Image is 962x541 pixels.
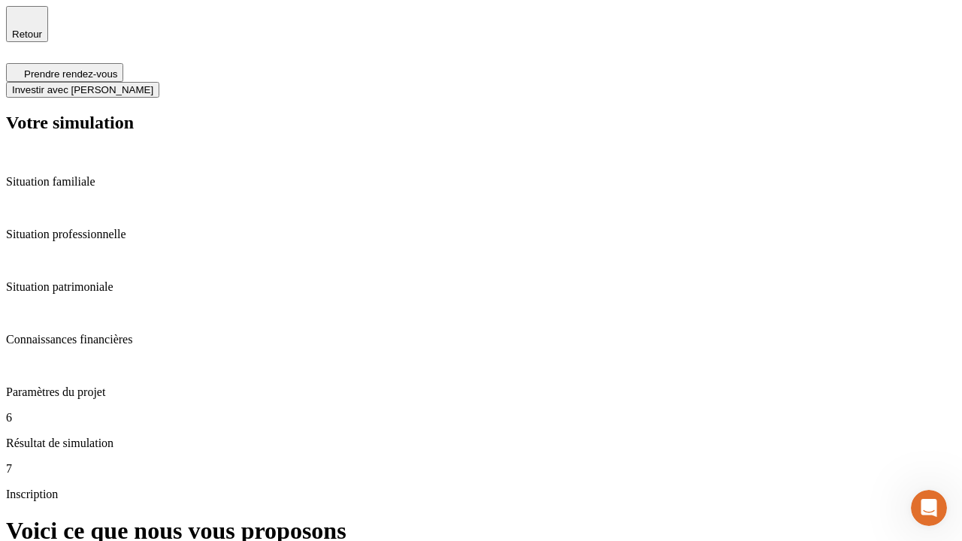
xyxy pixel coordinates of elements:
[6,462,956,476] p: 7
[6,385,956,399] p: Paramètres du projet
[6,437,956,450] p: Résultat de simulation
[24,68,117,80] span: Prendre rendez-vous
[6,280,956,294] p: Situation patrimoniale
[6,228,956,241] p: Situation professionnelle
[6,82,159,98] button: Investir avec [PERSON_NAME]
[911,490,947,526] iframe: Intercom live chat
[6,6,48,42] button: Retour
[12,84,153,95] span: Investir avec [PERSON_NAME]
[6,113,956,133] h2: Votre simulation
[6,488,956,501] p: Inscription
[6,175,956,189] p: Situation familiale
[6,333,956,346] p: Connaissances financières
[6,411,956,425] p: 6
[12,29,42,40] span: Retour
[6,63,123,82] button: Prendre rendez-vous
